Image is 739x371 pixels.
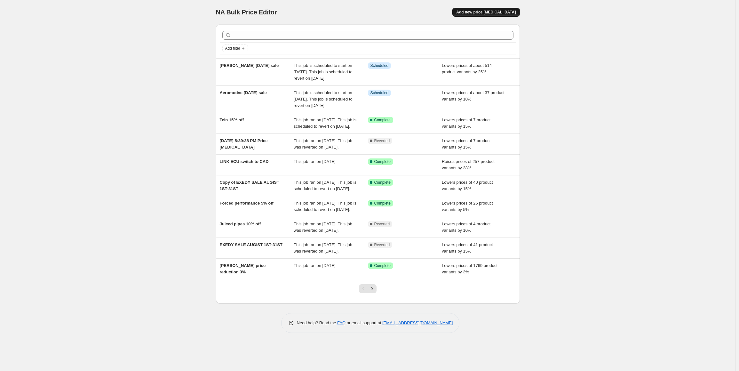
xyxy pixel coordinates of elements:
span: Lowers prices of 1769 product variants by 3% [442,263,497,274]
span: This job is scheduled to start on [DATE]. This job is scheduled to revert on [DATE]. [294,63,353,81]
span: Complete [374,180,391,185]
span: Juiced pipes 10% off [220,222,261,226]
span: [PERSON_NAME] [DATE] sale [220,63,279,68]
a: FAQ [337,320,346,325]
span: This job ran on [DATE]. [294,263,337,268]
span: Complete [374,263,391,268]
span: Copy of EXEDY SALE AUGIST 1ST-31ST [220,180,279,191]
span: or email support at [346,320,382,325]
span: Lowers prices of 40 product variants by 15% [442,180,493,191]
span: This job ran on [DATE]. This job was reverted on [DATE]. [294,242,352,254]
span: Lowers prices of 7 product variants by 15% [442,138,490,149]
button: Next [368,284,377,293]
span: This job ran on [DATE]. This job was reverted on [DATE]. [294,138,352,149]
span: Reverted [374,138,390,143]
a: [EMAIL_ADDRESS][DOMAIN_NAME] [382,320,453,325]
span: Add new price [MEDICAL_DATA] [456,10,516,15]
span: Scheduled [370,63,389,68]
span: Lowers prices of about 514 product variants by 25% [442,63,492,74]
span: This job ran on [DATE]. This job is scheduled to revert on [DATE]. [294,201,356,212]
span: Reverted [374,242,390,247]
button: Add filter [222,44,248,52]
span: Scheduled [370,90,389,95]
span: [PERSON_NAME] price reduction 3% [220,263,266,274]
span: Tein 15% off [220,117,244,122]
span: Raises prices of 257 product variants by 38% [442,159,495,170]
span: Forced performance 5% off [220,201,274,206]
span: Need help? Read the [297,320,338,325]
span: Aeromotive [DATE] sale [220,90,267,95]
span: Lowers prices of 41 product variants by 15% [442,242,493,254]
span: Complete [374,159,391,164]
span: This job ran on [DATE]. [294,159,337,164]
span: Lowers prices of about 37 product variants by 10% [442,90,505,101]
span: NA Bulk Price Editor [216,9,277,16]
span: Complete [374,201,391,206]
nav: Pagination [359,284,377,293]
span: This job ran on [DATE]. This job was reverted on [DATE]. [294,222,352,233]
span: This job ran on [DATE]. This job is scheduled to revert on [DATE]. [294,117,356,129]
button: Add new price [MEDICAL_DATA] [452,8,520,17]
span: Lowers prices of 4 product variants by 10% [442,222,490,233]
span: [DATE] 5:39:38 PM Price [MEDICAL_DATA] [220,138,268,149]
span: Lowers prices of 26 product variants by 5% [442,201,493,212]
span: This job is scheduled to start on [DATE]. This job is scheduled to revert on [DATE]. [294,90,353,108]
span: Lowers prices of 7 product variants by 15% [442,117,490,129]
span: Reverted [374,222,390,227]
span: LINK ECU switch to CAD [220,159,269,164]
span: Complete [374,117,391,123]
span: Add filter [225,46,240,51]
span: EXEDY SALE AUGIST 1ST-31ST [220,242,283,247]
span: This job ran on [DATE]. This job is scheduled to revert on [DATE]. [294,180,356,191]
